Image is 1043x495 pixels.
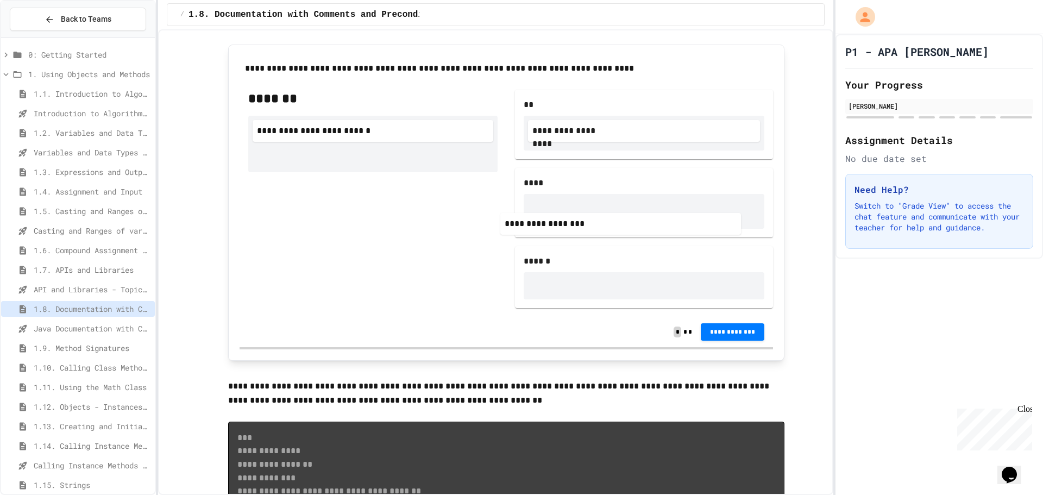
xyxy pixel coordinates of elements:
[34,421,150,432] span: 1.13. Creating and Initializing Objects: Constructors
[34,381,150,393] span: 1.11. Using the Math Class
[34,460,150,471] span: Calling Instance Methods - Topic 1.14
[34,323,150,334] span: Java Documentation with Comments - Topic 1.8
[189,8,449,21] span: 1.8. Documentation with Comments and Preconditions
[34,284,150,295] span: API and Libraries - Topic 1.7
[844,4,878,29] div: My Account
[845,44,989,59] h1: P1 - APA [PERSON_NAME]
[28,68,150,80] span: 1. Using Objects and Methods
[34,401,150,412] span: 1.12. Objects - Instances of Classes
[34,108,150,119] span: Introduction to Algorithms, Programming, and Compilers
[28,49,150,60] span: 0: Getting Started
[854,200,1024,233] p: Switch to "Grade View" to access the chat feature and communicate with your teacher for help and ...
[953,404,1032,450] iframe: chat widget
[34,205,150,217] span: 1.5. Casting and Ranges of Values
[34,127,150,139] span: 1.2. Variables and Data Types
[845,77,1033,92] h2: Your Progress
[34,88,150,99] span: 1.1. Introduction to Algorithms, Programming, and Compilers
[34,147,150,158] span: Variables and Data Types - Quiz
[849,101,1030,111] div: [PERSON_NAME]
[845,133,1033,148] h2: Assignment Details
[34,264,150,275] span: 1.7. APIs and Libraries
[10,8,146,31] button: Back to Teams
[997,452,1032,484] iframe: chat widget
[34,245,150,256] span: 1.6. Compound Assignment Operators
[34,303,150,315] span: 1.8. Documentation with Comments and Preconditions
[34,166,150,178] span: 1.3. Expressions and Output [New]
[854,183,1024,196] h3: Need Help?
[34,362,150,373] span: 1.10. Calling Class Methods
[180,10,184,19] span: /
[4,4,75,69] div: Chat with us now!Close
[34,186,150,197] span: 1.4. Assignment and Input
[34,479,150,491] span: 1.15. Strings
[845,152,1033,165] div: No due date set
[61,14,111,25] span: Back to Teams
[34,342,150,354] span: 1.9. Method Signatures
[34,440,150,452] span: 1.14. Calling Instance Methods
[34,225,150,236] span: Casting and Ranges of variables - Quiz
